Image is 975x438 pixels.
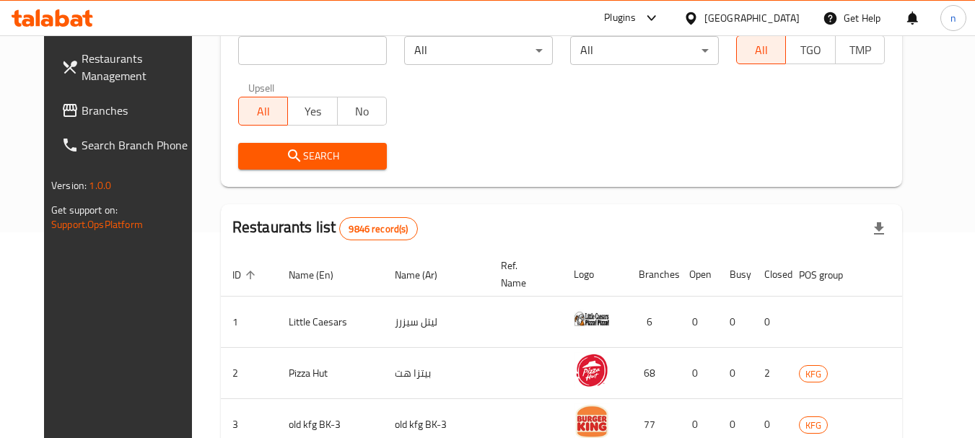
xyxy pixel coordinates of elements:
[50,41,207,93] a: Restaurants Management
[678,348,718,399] td: 0
[841,40,879,61] span: TMP
[340,222,416,236] span: 9846 record(s)
[238,36,387,65] input: Search for restaurant name or ID..
[501,257,545,292] span: Ref. Name
[50,93,207,128] a: Branches
[799,266,862,284] span: POS group
[718,297,753,348] td: 0
[785,35,835,64] button: TGO
[404,36,553,65] div: All
[248,82,275,92] label: Upsell
[221,297,277,348] td: 1
[287,97,337,126] button: Yes
[232,266,260,284] span: ID
[51,201,118,219] span: Get support on:
[277,348,383,399] td: Pizza Hut
[753,253,787,297] th: Closed
[238,97,288,126] button: All
[753,348,787,399] td: 2
[344,101,381,122] span: No
[753,297,787,348] td: 0
[232,216,418,240] h2: Restaurants list
[82,136,196,154] span: Search Branch Phone
[238,143,387,170] button: Search
[678,297,718,348] td: 0
[736,35,786,64] button: All
[337,97,387,126] button: No
[221,348,277,399] td: 2
[574,301,610,337] img: Little Caesars
[792,40,829,61] span: TGO
[50,128,207,162] a: Search Branch Phone
[383,297,489,348] td: ليتل سيزرز
[743,40,780,61] span: All
[51,215,143,234] a: Support.OpsPlatform
[383,348,489,399] td: بيتزا هت
[718,253,753,297] th: Busy
[562,253,627,297] th: Logo
[704,10,800,26] div: [GEOGRAPHIC_DATA]
[82,50,196,84] span: Restaurants Management
[277,297,383,348] td: Little Caesars
[82,102,196,119] span: Branches
[627,348,678,399] td: 68
[950,10,956,26] span: n
[627,253,678,297] th: Branches
[250,147,375,165] span: Search
[570,36,719,65] div: All
[718,348,753,399] td: 0
[51,176,87,195] span: Version:
[89,176,111,195] span: 1.0.0
[678,253,718,297] th: Open
[835,35,885,64] button: TMP
[245,101,282,122] span: All
[574,352,610,388] img: Pizza Hut
[862,211,896,246] div: Export file
[294,101,331,122] span: Yes
[800,366,827,382] span: KFG
[604,9,636,27] div: Plugins
[289,266,352,284] span: Name (En)
[800,417,827,434] span: KFG
[627,297,678,348] td: 6
[339,217,417,240] div: Total records count
[395,266,456,284] span: Name (Ar)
